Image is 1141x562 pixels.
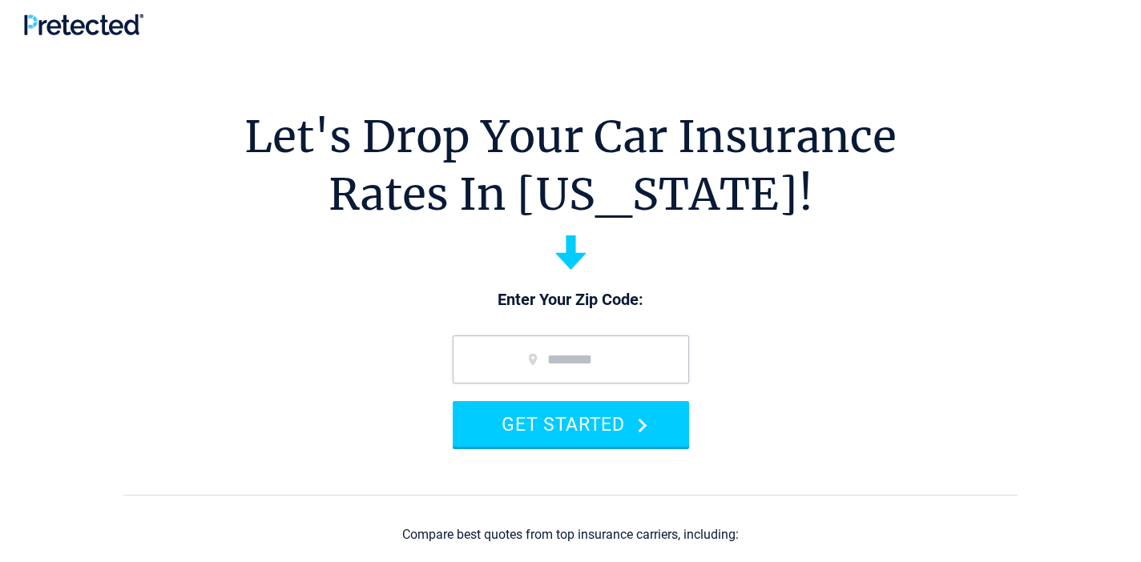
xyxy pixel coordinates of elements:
[453,401,689,447] button: GET STARTED
[244,108,897,223] h1: Let's Drop Your Car Insurance Rates In [US_STATE]!
[437,289,705,311] p: Enter Your Zip Code:
[24,14,143,35] img: Pretected Logo
[453,335,689,383] input: zip code
[402,528,739,542] div: Compare best quotes from top insurance carriers, including:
